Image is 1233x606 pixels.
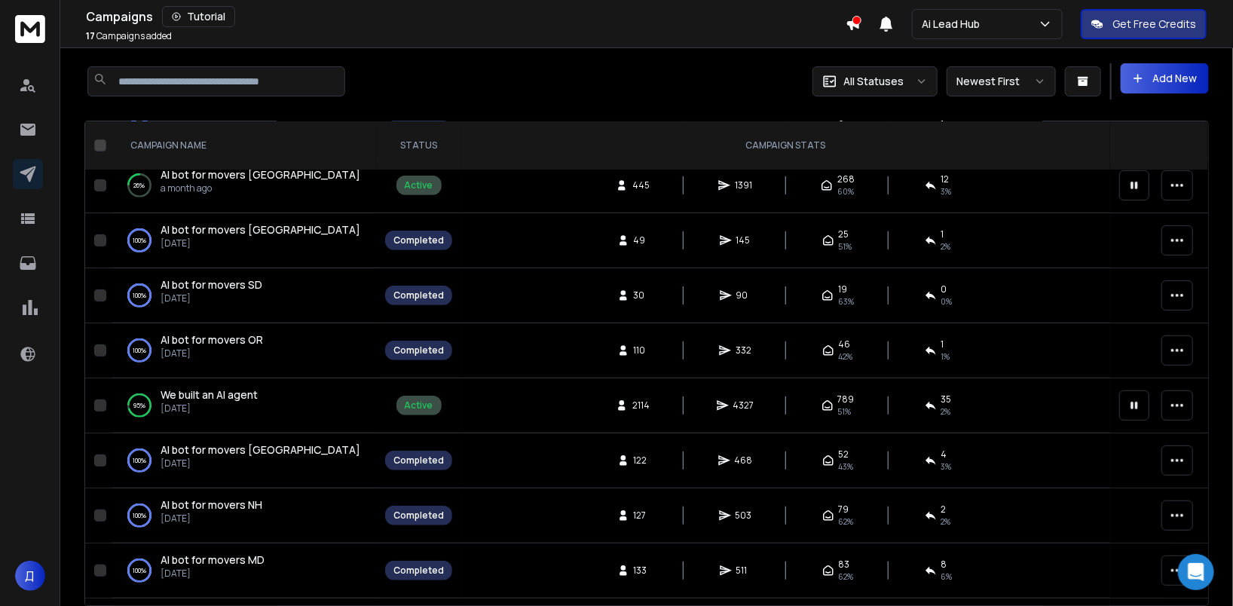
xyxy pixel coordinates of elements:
span: 63 % [838,295,854,308]
span: 49 [634,234,649,246]
p: [DATE] [161,402,258,415]
span: 1391 [735,179,752,191]
span: 122 [634,454,649,467]
td: 100%AI bot for movers MD[DATE] [112,543,376,598]
p: 26 % [134,178,145,193]
p: 100 % [133,343,146,358]
a: AI bot for movers SD [161,277,262,292]
td: 100%AI bot for movers NH[DATE] [112,488,376,543]
span: 3 % [941,461,952,473]
span: 4 [941,448,947,461]
span: 6 % [941,571,953,583]
span: 503 [736,510,752,522]
span: AI bot for movers [GEOGRAPHIC_DATA] [161,167,360,182]
div: Completed [393,289,444,301]
div: Campaigns [86,6,846,27]
p: [DATE] [161,568,265,580]
p: 95 % [133,398,145,413]
p: [DATE] [161,347,263,360]
span: 35 [941,393,952,406]
p: Campaigns added [86,30,172,42]
a: AI bot for movers MD [161,552,265,568]
p: 100 % [133,288,146,303]
div: Completed [393,565,444,577]
a: AI bot for movers [GEOGRAPHIC_DATA] [161,442,360,458]
span: 2114 [632,399,650,412]
button: Newest First [947,66,1056,96]
p: 100 % [133,508,146,523]
span: 511 [736,565,751,577]
span: 19 [838,283,847,295]
th: CAMPAIGN NAME [112,121,376,170]
th: STATUS [376,121,461,170]
span: 83 [839,559,850,571]
span: 51 % [839,240,852,252]
button: Tutorial [162,6,235,27]
span: We built an AI agent [161,387,258,402]
span: 0 % [941,295,953,308]
span: 0 [941,283,947,295]
div: Active [405,179,433,191]
p: [DATE] [161,513,262,525]
div: Completed [393,344,444,357]
span: 42 % [839,350,853,363]
span: 145 [736,234,751,246]
a: AI bot for movers NH [161,497,262,513]
div: Completed [393,510,444,522]
span: 133 [634,565,649,577]
p: Ai Lead Hub [922,17,986,32]
p: 100 % [133,563,146,578]
span: 60 % [837,185,854,197]
span: 1 % [941,350,950,363]
button: Add New [1121,63,1209,93]
span: AI bot for movers MD [161,552,265,567]
a: AI bot for movers OR [161,332,263,347]
span: 46 [839,338,851,350]
span: 468 [735,454,753,467]
span: 25 [839,228,849,240]
td: 100%AI bot for movers [GEOGRAPHIC_DATA][DATE] [112,213,376,268]
span: 268 [837,173,855,185]
td: 100%AI bot for movers SD[DATE] [112,268,376,323]
p: a month ago [161,182,360,194]
p: 100 % [133,453,146,468]
span: 1 [941,228,944,240]
span: 2 % [941,240,951,252]
span: 789 [838,393,855,406]
span: 17 [86,29,95,42]
div: Active [405,399,433,412]
span: 8 [941,559,947,571]
span: 30 [634,289,649,301]
p: 100 % [133,233,146,248]
span: AI bot for movers [GEOGRAPHIC_DATA] [161,442,360,457]
td: 26%AI bot for movers [GEOGRAPHIC_DATA]a month ago [112,158,376,213]
th: CAMPAIGN STATS [461,121,1110,170]
td: 95%We built an AI agent[DATE] [112,378,376,433]
span: 110 [634,344,649,357]
p: [DATE] [161,237,360,249]
td: 100%AI bot for movers [GEOGRAPHIC_DATA][DATE] [112,433,376,488]
div: Open Intercom Messenger [1178,554,1214,590]
span: 12 [941,173,950,185]
span: 2 % [941,516,951,528]
td: 100%AI bot for movers OR[DATE] [112,323,376,378]
p: Get Free Credits [1112,17,1196,32]
span: 4327 [733,399,754,412]
span: 445 [632,179,650,191]
p: [DATE] [161,292,262,305]
a: We built an AI agent [161,387,258,402]
span: 79 [839,503,849,516]
span: 2 [941,503,947,516]
div: Completed [393,454,444,467]
span: 1 [941,338,944,350]
span: 51 % [838,406,852,418]
span: 332 [736,344,751,357]
span: 90 [736,289,751,301]
button: Д [15,561,45,591]
div: Completed [393,234,444,246]
span: 52 [839,448,849,461]
span: 62 % [839,516,854,528]
p: All Statuses [843,74,904,89]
